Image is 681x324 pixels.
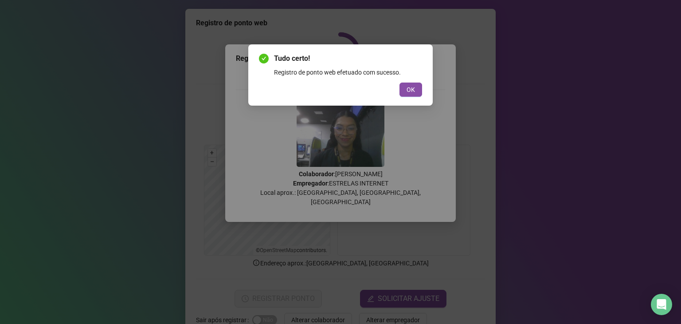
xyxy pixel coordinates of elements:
[407,85,415,95] span: OK
[259,54,269,63] span: check-circle
[274,67,422,77] div: Registro de ponto web efetuado com sucesso.
[274,53,422,64] span: Tudo certo!
[399,83,422,97] button: OK
[651,294,672,315] div: Open Intercom Messenger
